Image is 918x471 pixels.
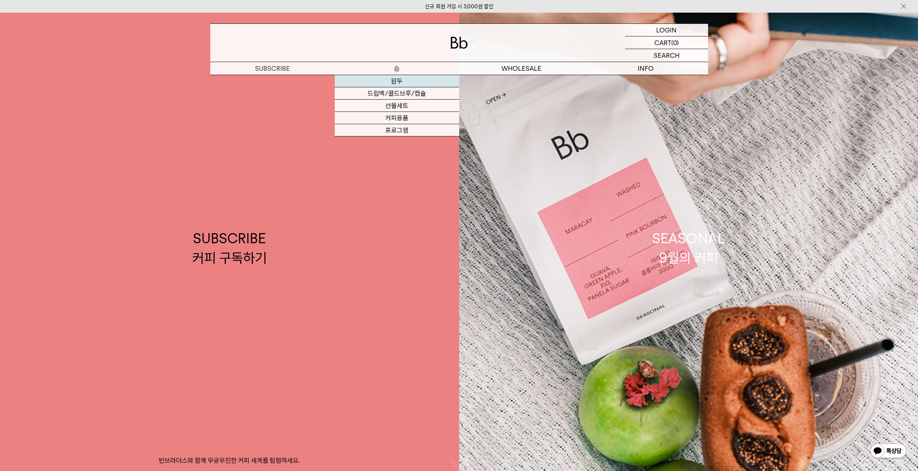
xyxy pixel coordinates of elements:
[459,62,584,75] p: WHOLESALE
[625,24,708,36] a: LOGIN
[451,37,468,49] img: 로고
[654,49,680,62] p: SEARCH
[335,62,459,75] a: 숍
[335,124,459,136] a: 프로그램
[654,36,671,49] p: CART
[625,36,708,49] a: CART (0)
[335,112,459,124] a: 커피용품
[656,24,677,36] p: LOGIN
[335,87,459,100] a: 드립백/콜드브루/캡슐
[584,62,708,75] p: INFO
[870,443,907,460] img: 카카오톡 채널 1:1 채팅 버튼
[335,75,459,87] a: 원두
[425,3,493,10] a: 신규 회원 가입 시 3,000원 할인
[192,229,267,267] div: SUBSCRIBE 커피 구독하기
[652,229,725,267] div: SEASONAL 9월의 커피
[210,62,335,75] a: SUBSCRIBE
[335,100,459,112] a: 선물세트
[671,36,679,49] p: (0)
